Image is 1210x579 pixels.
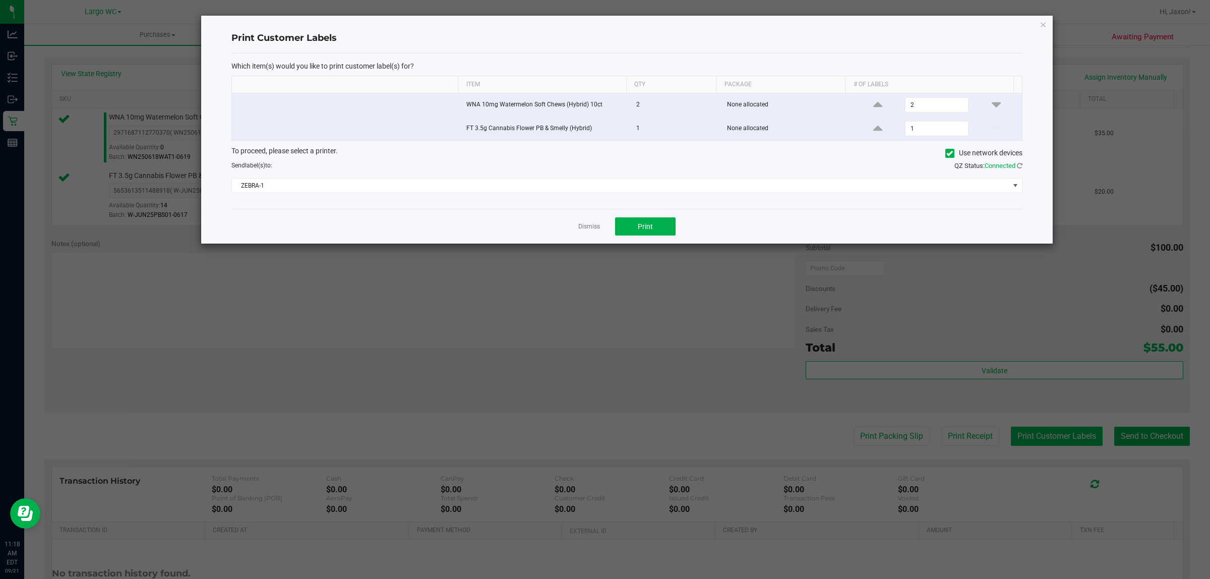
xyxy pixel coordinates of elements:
th: Qty [626,76,716,93]
td: FT 3.5g Cannabis Flower PB & Smelly (Hybrid) [460,117,630,140]
p: Which item(s) would you like to print customer label(s) for? [231,62,1022,71]
a: Dismiss [578,222,600,231]
td: 2 [630,93,721,117]
span: Send to: [231,162,272,169]
th: Package [716,76,845,93]
td: None allocated [721,117,852,140]
h4: Print Customer Labels [231,32,1022,45]
span: label(s) [245,162,265,169]
td: None allocated [721,93,852,117]
span: Connected [985,162,1015,169]
td: WNA 10mg Watermelon Soft Chews (Hybrid) 10ct [460,93,630,117]
span: Print [638,222,653,230]
span: ZEBRA-1 [232,179,1009,193]
span: QZ Status: [954,162,1022,169]
td: 1 [630,117,721,140]
iframe: Resource center [10,498,40,529]
div: To proceed, please select a printer. [224,146,1030,161]
th: # of labels [845,76,1013,93]
th: Item [458,76,626,93]
label: Use network devices [945,148,1022,158]
button: Print [615,217,676,236]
